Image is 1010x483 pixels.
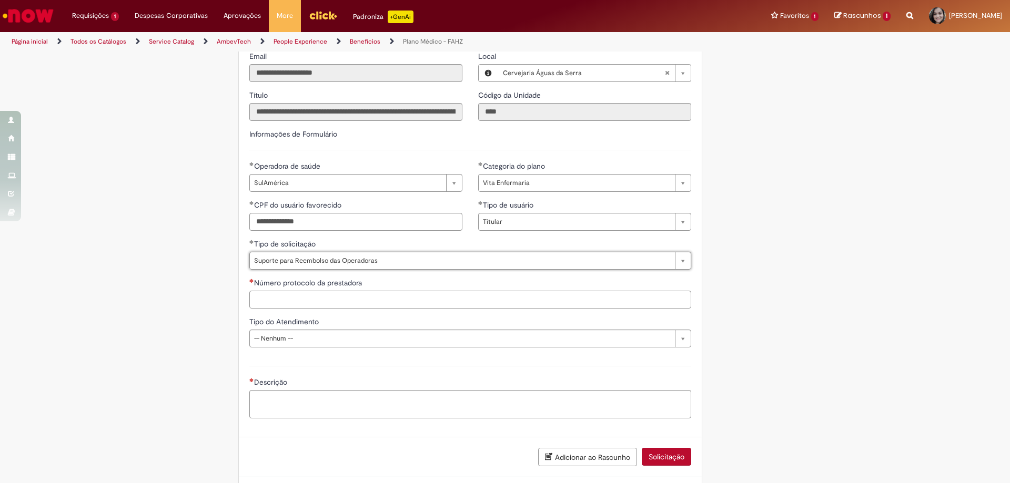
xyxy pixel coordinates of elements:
[642,448,691,466] button: Solicitação
[483,161,547,171] span: Categoria do plano
[72,11,109,21] span: Requisições
[277,11,293,21] span: More
[403,37,463,46] a: Plano Médico - FAHZ
[1,5,55,26] img: ServiceNow
[254,330,670,347] span: -- Nenhum --
[8,32,665,52] ul: Trilhas de página
[254,200,344,210] span: CPF do usuário favorecido
[135,11,208,21] span: Despesas Corporativas
[309,7,337,23] img: click_logo_yellow_360x200.png
[353,11,413,23] div: Padroniza
[478,90,543,100] label: Somente leitura - Código da Unidade
[350,37,380,46] a: Benefícios
[811,12,819,21] span: 1
[254,377,289,387] span: Descrição
[249,52,269,61] span: Somente leitura - Email
[249,279,254,283] span: Necessários
[254,278,364,287] span: Somente leitura - Número protocolo da prestadora
[249,51,269,61] label: Somente leitura - Email
[249,64,462,82] input: Email
[254,161,322,171] span: Operadora de saúde
[254,174,441,191] span: SulAmérica
[883,12,891,21] span: 1
[249,240,254,244] span: Obrigatório Preenchido
[249,162,254,166] span: Obrigatório Preenchido
[274,37,327,46] a: People Experience
[834,11,891,21] a: Rascunhos
[12,37,48,46] a: Página inicial
[149,37,194,46] a: Service Catalog
[483,213,670,230] span: Titular
[949,11,1002,20] span: [PERSON_NAME]
[249,390,691,418] textarea: Descrição
[254,252,670,269] span: Suporte para Reembolso das Operadoras
[249,90,270,100] label: Somente leitura - Título
[249,291,691,309] input: Número protocolo da prestadora
[478,103,691,121] input: Código da Unidade
[538,448,637,466] button: Adicionar ao Rascunho
[249,201,254,205] span: Obrigatório Preenchido
[843,11,881,20] span: Rascunhos
[478,201,483,205] span: Obrigatório Preenchido
[388,11,413,23] p: +GenAi
[111,12,119,21] span: 1
[478,52,498,61] span: Local
[249,378,254,382] span: Necessários
[498,65,691,81] a: Cervejaria Águas da SerraLimpar campo Local
[249,103,462,121] input: Título
[249,317,321,326] span: Tipo do Atendimento
[224,11,261,21] span: Aprovações
[483,174,670,191] span: Vita Enfermaria
[249,213,462,231] input: CPF do usuário favorecido
[503,65,664,81] span: Cervejaria Águas da Serra
[217,37,251,46] a: AmbevTech
[780,11,809,21] span: Favoritos
[659,65,675,81] abbr: Limpar campo Local
[479,65,498,81] button: Local, Visualizar este registro Cervejaria Águas da Serra
[70,37,126,46] a: Todos os Catálogos
[249,129,337,139] label: Informações de Formulário
[483,200,536,210] span: Tipo de usuário
[478,162,483,166] span: Obrigatório Preenchido
[254,239,318,249] span: Tipo de solicitação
